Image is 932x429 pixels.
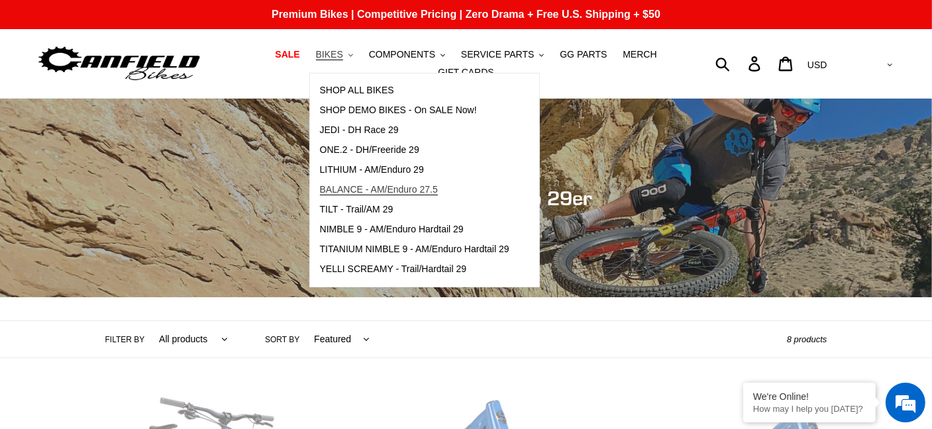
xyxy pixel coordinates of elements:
[320,85,394,96] span: SHOP ALL BIKES
[753,391,866,402] div: We're Online!
[623,49,656,60] span: MERCH
[431,64,501,81] a: GIFT CARDS
[320,144,419,156] span: ONE.2 - DH/Freeride 29
[310,240,519,260] a: TITANIUM NIMBLE 9 - AM/Enduro Hardtail 29
[553,46,613,64] a: GG PARTS
[320,204,393,215] span: TILT - Trail/AM 29
[438,67,494,78] span: GIFT CARDS
[310,260,519,279] a: YELLI SCREAMY - Trail/Hardtail 29
[320,263,467,275] span: YELLI SCREAMY - Trail/Hardtail 29
[461,49,534,60] span: SERVICE PARTS
[310,101,519,120] a: SHOP DEMO BIKES - On SALE Now!
[320,124,399,136] span: JEDI - DH Race 29
[309,46,360,64] button: BIKES
[310,160,519,180] a: LITHIUM - AM/Enduro 29
[320,105,477,116] span: SHOP DEMO BIKES - On SALE Now!
[753,404,866,414] p: How may I help you today?
[105,334,145,346] label: Filter by
[320,164,424,175] span: LITHIUM - AM/Enduro 29
[787,334,827,344] span: 8 products
[268,46,306,64] a: SALE
[362,46,452,64] button: COMPONENTS
[310,200,519,220] a: TILT - Trail/AM 29
[316,49,343,60] span: BIKES
[320,184,438,195] span: BALANCE - AM/Enduro 27.5
[454,46,550,64] button: SERVICE PARTS
[310,81,519,101] a: SHOP ALL BIKES
[320,244,509,255] span: TITANIUM NIMBLE 9 - AM/Enduro Hardtail 29
[36,43,202,85] img: Canfield Bikes
[310,120,519,140] a: JEDI - DH Race 29
[320,224,464,235] span: NIMBLE 9 - AM/Enduro Hardtail 29
[369,49,435,60] span: COMPONENTS
[560,49,607,60] span: GG PARTS
[265,334,299,346] label: Sort by
[310,140,519,160] a: ONE.2 - DH/Freeride 29
[723,49,756,78] input: Search
[310,180,519,200] a: BALANCE - AM/Enduro 27.5
[310,220,519,240] a: NIMBLE 9 - AM/Enduro Hardtail 29
[275,49,299,60] span: SALE
[616,46,663,64] a: MERCH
